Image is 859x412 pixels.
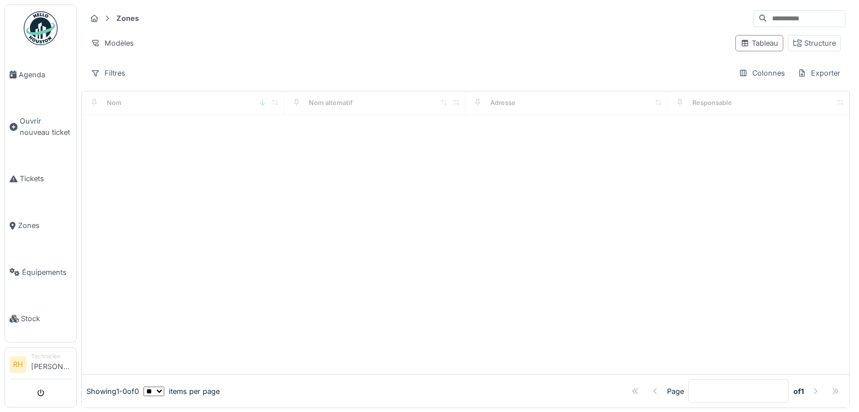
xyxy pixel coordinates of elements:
div: Showing 1 - 0 of 0 [86,386,139,397]
a: Ouvrir nouveau ticket [5,98,76,156]
div: items per page [143,386,220,397]
span: Équipements [22,267,72,278]
strong: of 1 [793,386,804,397]
a: Agenda [5,51,76,98]
span: Agenda [19,69,72,80]
a: Stock [5,296,76,343]
div: Nom alternatif [309,98,352,108]
li: RH [10,356,27,373]
div: Colonnes [734,65,790,81]
strong: Zones [112,13,143,24]
a: Zones [5,202,76,249]
span: Zones [18,220,72,231]
span: Tickets [20,173,72,184]
li: [PERSON_NAME] [31,352,72,376]
div: Structure [793,38,836,49]
a: RH Technicien[PERSON_NAME] [10,352,72,379]
div: Exporter [792,65,845,81]
div: Tableau [740,38,778,49]
span: Ouvrir nouveau ticket [20,116,72,137]
a: Tickets [5,156,76,203]
span: Stock [21,313,72,324]
div: Responsable [692,98,732,108]
div: Filtres [86,65,130,81]
div: Page [667,386,684,397]
div: Nom [107,98,121,108]
div: Technicien [31,352,72,361]
img: Badge_color-CXgf-gQk.svg [24,11,58,45]
div: Modèles [86,35,139,51]
div: Adresse [490,98,516,108]
a: Équipements [5,249,76,296]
